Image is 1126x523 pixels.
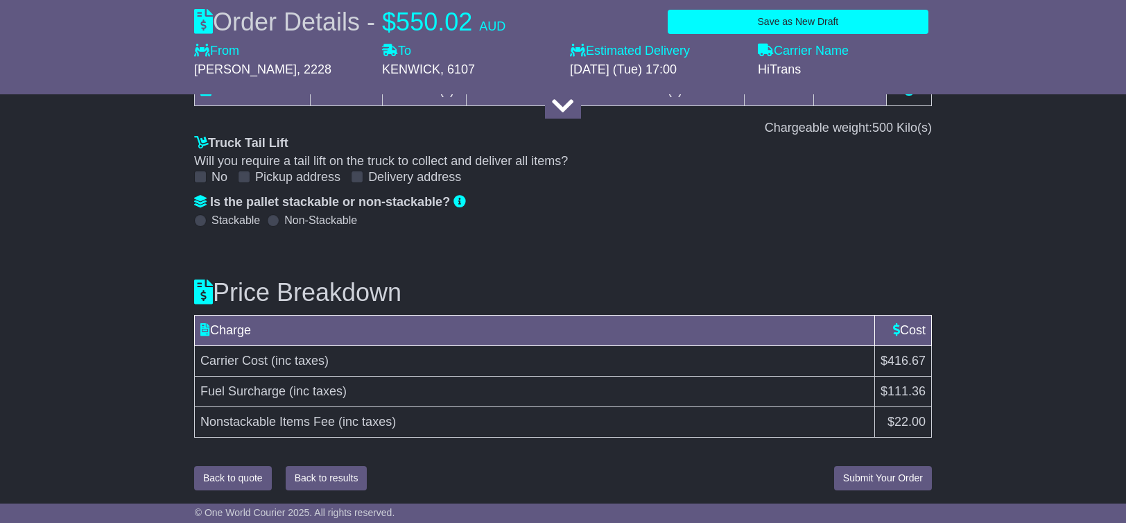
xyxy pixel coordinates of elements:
[479,19,505,33] span: AUD
[758,62,932,78] div: HiTrans
[382,8,396,36] span: $
[881,384,926,398] span: $111.36
[289,384,347,398] span: (inc taxes)
[194,154,932,169] div: Will you require a tail lift on the truck to collect and deliver all items?
[368,170,461,185] label: Delivery address
[194,7,505,37] div: Order Details -
[758,44,849,59] label: Carrier Name
[881,354,926,368] span: $416.67
[286,466,367,490] button: Back to results
[255,170,340,185] label: Pickup address
[570,44,744,59] label: Estimated Delivery
[200,384,286,398] span: Fuel Surcharge
[200,354,268,368] span: Carrier Cost
[297,62,331,76] span: , 2228
[570,62,744,78] div: [DATE] (Tue) 17:00
[396,8,472,36] span: 550.02
[668,10,928,34] button: Save as New Draft
[211,170,227,185] label: No
[211,214,260,227] label: Stackable
[194,44,239,59] label: From
[382,62,440,76] span: KENWICK
[284,214,357,227] label: Non-Stackable
[338,415,396,429] span: (inc taxes)
[271,354,329,368] span: (inc taxes)
[194,136,288,151] label: Truck Tail Lift
[843,472,923,483] span: Submit Your Order
[200,415,335,429] span: Nonstackable Items Fee
[834,466,932,490] button: Submit Your Order
[194,62,297,76] span: [PERSON_NAME]
[194,466,272,490] button: Back to quote
[195,507,395,518] span: © One World Courier 2025. All rights reserved.
[874,315,931,345] td: Cost
[440,62,475,76] span: , 6107
[194,121,932,136] div: Chargeable weight: Kilo(s)
[382,44,411,59] label: To
[195,315,875,345] td: Charge
[210,195,450,209] span: Is the pallet stackable or non-stackable?
[887,415,926,429] span: $22.00
[194,279,932,307] h3: Price Breakdown
[872,121,893,135] span: 500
